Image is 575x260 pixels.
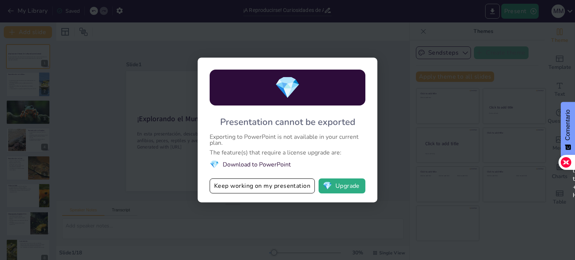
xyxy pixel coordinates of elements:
[323,182,332,190] span: diamond
[274,73,301,102] span: diamond
[565,110,571,141] font: Comentario
[210,178,315,193] button: Keep working on my presentation
[210,150,365,156] div: The feature(s) that require a license upgrade are:
[319,178,365,193] button: diamondUpgrade
[210,159,365,169] li: Download to PowerPoint
[561,102,575,158] button: Comentarios - Mostrar encuesta
[210,159,219,169] span: diamond
[220,116,355,128] div: Presentation cannot be exported
[210,134,365,146] div: Exporting to PowerPoint is not available in your current plan.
